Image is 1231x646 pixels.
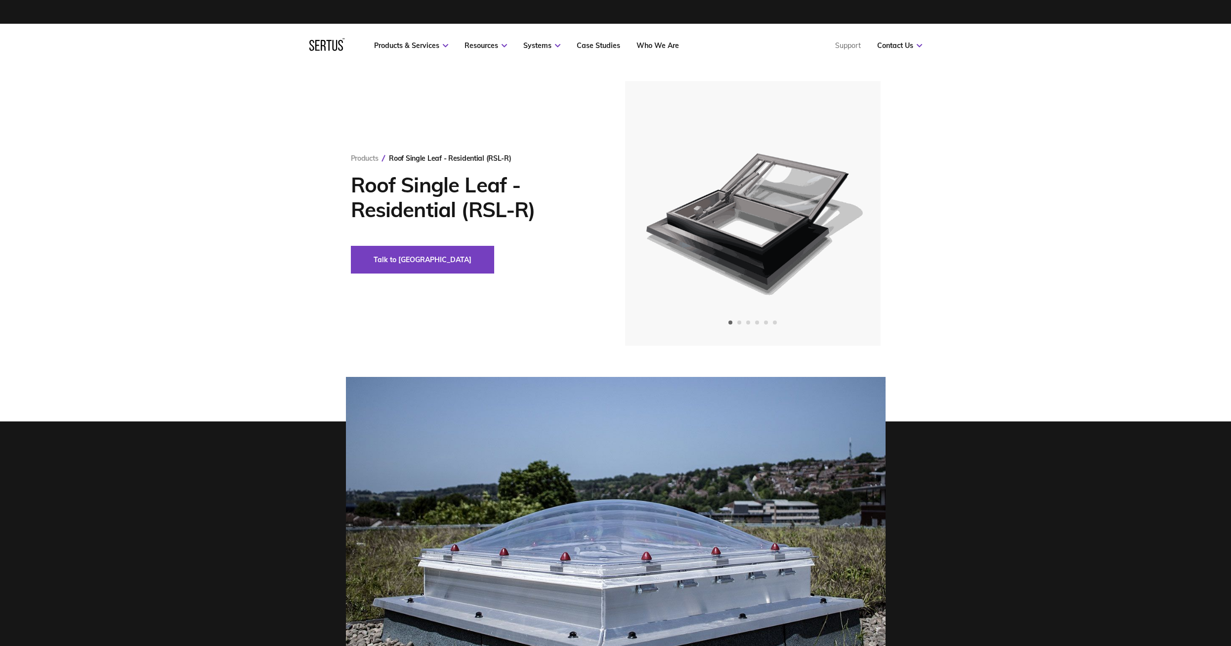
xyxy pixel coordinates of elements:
span: Go to slide 2 [737,321,741,324]
a: Products & Services [374,41,448,50]
span: Go to slide 3 [746,321,750,324]
span: Go to slide 4 [755,321,759,324]
a: Case Studies [577,41,620,50]
a: Who We Are [637,41,679,50]
h1: Roof Single Leaf - Residential (RSL-R) [351,173,595,222]
span: Go to slide 6 [773,321,777,324]
a: Resources [465,41,507,50]
span: Go to slide 5 [764,321,768,324]
a: Support [835,41,861,50]
a: Contact Us [877,41,922,50]
button: Talk to [GEOGRAPHIC_DATA] [351,246,494,274]
a: Products [351,154,379,163]
a: Systems [523,41,560,50]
